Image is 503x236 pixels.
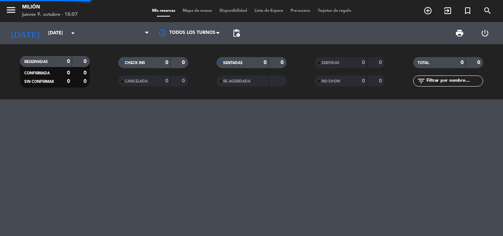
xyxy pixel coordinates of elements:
strong: 0 [281,60,285,65]
i: arrow_drop_down [68,29,77,38]
div: jueves 9. octubre - 18:07 [22,11,78,18]
strong: 0 [379,60,383,65]
span: SIN CONFIRMAR [24,80,54,84]
strong: 0 [182,78,186,84]
span: RESERVADAS [24,60,48,64]
i: exit_to_app [443,6,452,15]
span: SERVIDAS [321,61,340,65]
strong: 0 [84,70,88,75]
span: CONFIRMADA [24,71,50,75]
strong: 0 [264,60,267,65]
span: RE AGENDADA [223,80,250,83]
div: LOG OUT [472,22,497,44]
strong: 0 [165,78,168,84]
span: Tarjetas de regalo [314,9,355,13]
i: [DATE] [6,25,45,41]
strong: 0 [461,60,464,65]
span: Mis reservas [148,9,179,13]
i: add_circle_outline [423,6,432,15]
strong: 0 [362,78,365,84]
span: Lista de Espera [251,9,287,13]
strong: 0 [379,78,383,84]
i: turned_in_not [463,6,472,15]
span: Pre-acceso [287,9,314,13]
button: menu [6,4,17,18]
div: Milión [22,4,78,11]
strong: 0 [67,59,70,64]
strong: 0 [165,60,168,65]
strong: 0 [67,79,70,84]
input: Filtrar por nombre... [426,77,483,85]
span: NO SHOW [321,80,340,83]
i: menu [6,4,17,15]
strong: 0 [362,60,365,65]
span: Disponibilidad [216,9,251,13]
i: search [483,6,492,15]
span: Mapa de mesas [179,9,216,13]
i: filter_list [417,77,426,85]
span: CANCELADA [125,80,148,83]
i: power_settings_new [481,29,489,38]
strong: 0 [182,60,186,65]
strong: 0 [67,70,70,75]
span: CHECK INS [125,61,145,65]
strong: 0 [84,59,88,64]
span: TOTAL [418,61,429,65]
strong: 0 [477,60,482,65]
strong: 0 [84,79,88,84]
span: pending_actions [232,29,241,38]
span: SENTADAS [223,61,243,65]
span: print [455,29,464,38]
